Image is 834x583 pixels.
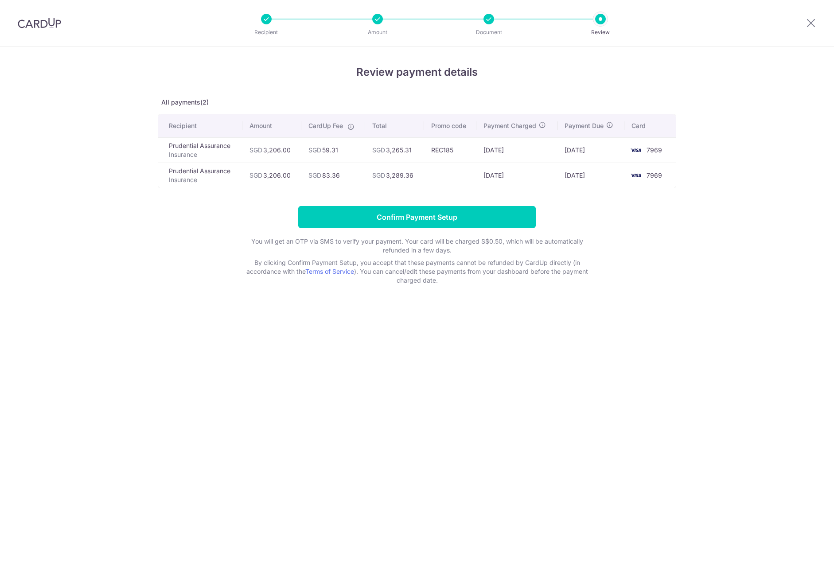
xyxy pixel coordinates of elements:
[557,163,624,188] td: [DATE]
[308,171,321,179] span: SGD
[456,28,522,37] p: Document
[301,137,365,163] td: 59.31
[345,28,410,37] p: Amount
[240,237,594,255] p: You will get an OTP via SMS to verify your payment. Your card will be charged S$0.50, which will ...
[249,171,262,179] span: SGD
[568,28,633,37] p: Review
[424,114,476,137] th: Promo code
[158,163,242,188] td: Prudential Assurance
[169,150,235,159] p: Insurance
[476,163,558,188] td: [DATE]
[169,175,235,184] p: Insurance
[627,170,645,181] img: <span class="translation_missing" title="translation missing: en.account_steps.new_confirm_form.b...
[424,137,476,163] td: REC185
[158,137,242,163] td: Prudential Assurance
[298,206,536,228] input: Confirm Payment Setup
[158,114,242,137] th: Recipient
[372,171,385,179] span: SGD
[242,114,301,137] th: Amount
[365,114,424,137] th: Total
[365,163,424,188] td: 3,289.36
[627,145,645,155] img: <span class="translation_missing" title="translation missing: en.account_steps.new_confirm_form.b...
[234,28,299,37] p: Recipient
[647,146,662,154] span: 7969
[305,268,354,275] a: Terms of Service
[240,258,594,285] p: By clicking Confirm Payment Setup, you accept that these payments cannot be refunded by CardUp di...
[647,171,662,179] span: 7969
[308,146,321,154] span: SGD
[18,18,61,28] img: CardUp
[158,98,676,107] p: All payments(2)
[365,137,424,163] td: 3,265.31
[557,137,624,163] td: [DATE]
[476,137,558,163] td: [DATE]
[301,163,365,188] td: 83.36
[777,556,825,579] iframe: Opens a widget where you can find more information
[624,114,676,137] th: Card
[483,121,536,130] span: Payment Charged
[372,146,385,154] span: SGD
[308,121,343,130] span: CardUp Fee
[242,163,301,188] td: 3,206.00
[565,121,604,130] span: Payment Due
[242,137,301,163] td: 3,206.00
[158,64,676,80] h4: Review payment details
[249,146,262,154] span: SGD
